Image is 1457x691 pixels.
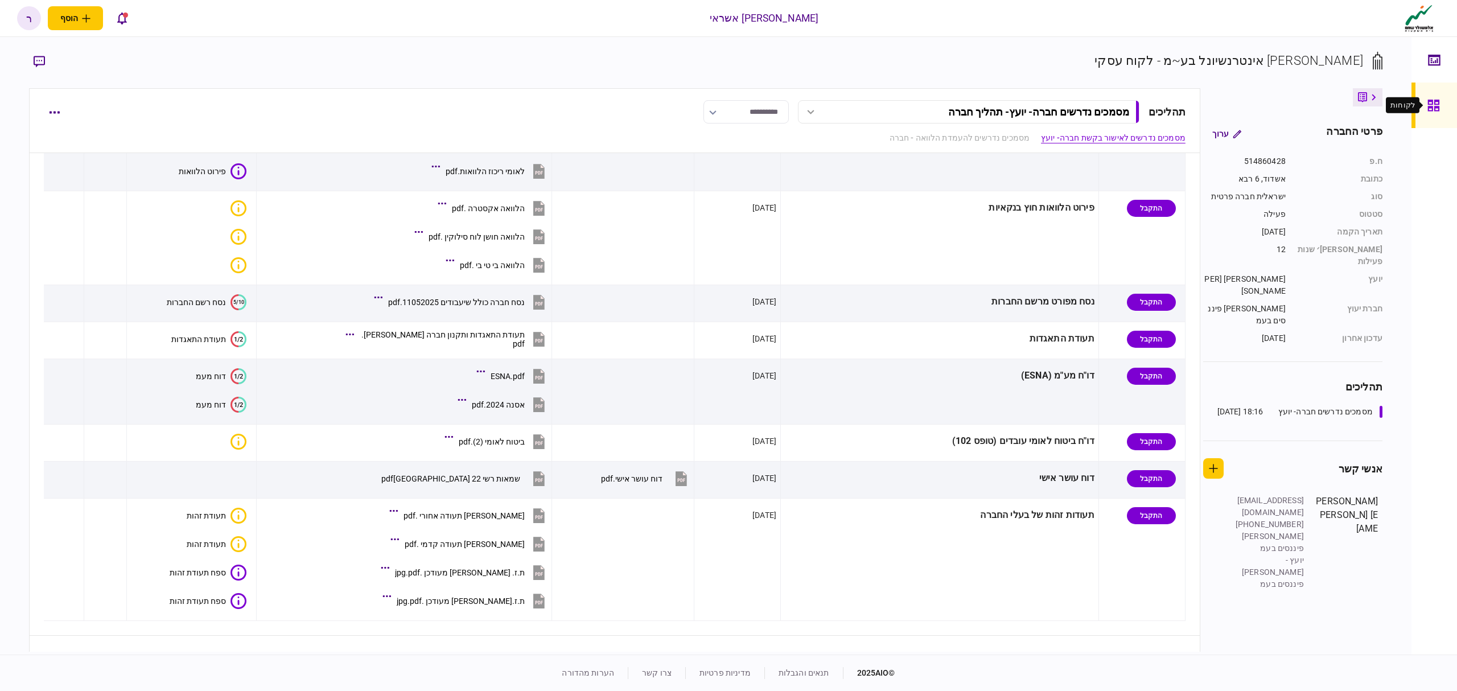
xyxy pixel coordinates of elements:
button: איכות לא מספקת [226,257,246,273]
a: הערות מהדורה [562,668,614,677]
div: [DATE] [752,472,776,484]
div: הלוואה אקסטרה .pdf [452,204,525,213]
div: שמאות רשי 22 ירושלים.pdf [381,474,520,483]
div: התקבל [1127,294,1176,311]
div: דוח עושר אישי [785,466,1094,491]
div: איכות לא מספקת [231,536,246,552]
div: [DATE] [752,296,776,307]
div: אשדוד, 6 רבא [1203,173,1286,185]
text: 1/2 [234,335,243,343]
button: דוח עושר אישי.pdf [601,466,690,491]
button: ת.ז. מיכל קדמי מעודכן .jpg.pdf [384,560,548,585]
a: מדיניות פרטיות [699,668,751,677]
div: תעודת זהות [187,540,226,549]
text: 1/2 [234,372,243,380]
button: ESNA.pdf [479,363,548,389]
div: תאריך הקמה [1297,226,1382,238]
div: [PERSON_NAME] פיננסים בעמ [1203,303,1286,327]
div: נסח מפורט מרשם החברות [785,289,1094,315]
button: פתח רשימת התראות [110,6,134,30]
button: שמאות רשי 22 ירושלים.pdf [381,466,548,491]
div: התקבל [1127,200,1176,217]
div: [DATE] [752,370,776,381]
div: התקבל [1127,507,1176,524]
div: לקוחות [1390,100,1415,111]
div: דוח מעמ [196,372,226,381]
button: אסנה 2024.pdf [460,392,548,417]
div: תהליכים [1203,379,1382,394]
div: כתובת [1297,173,1382,185]
div: דו"ח מע"מ (ESNA) [785,363,1094,389]
div: פירוט הלוואות [179,167,226,176]
div: סטטוס [1297,208,1382,220]
button: הלוואה אקסטרה .pdf [441,195,548,221]
div: [DATE] [752,333,776,344]
div: 12 [1203,244,1286,268]
button: 1/2תעודת התאגדות [171,331,246,347]
div: איכות לא מספקת [231,257,246,273]
div: ישראלית חברה פרטית [1203,191,1286,203]
div: חברת יעוץ [1297,303,1382,327]
button: פירוט הלוואות [179,163,246,179]
button: 1/2דוח מעמ [196,397,246,413]
button: ספח תעודת זהות [170,593,246,609]
button: הלוואה בי טי בי .pdf [448,252,548,278]
div: תהליכים [1149,104,1186,120]
div: עדכון אחרון [1297,332,1382,344]
div: איכות לא מספקת [231,508,246,524]
button: ערוך [1203,124,1250,144]
div: רוזנבוים נחמיה תעודה קדמי .pdf [405,540,525,549]
div: תעודות זהות של בעלי החברה [785,503,1094,528]
button: נסח חברה כולל שיעבודים 11052025.pdf [377,289,548,315]
div: נסח חברה כולל שיעבודים 11052025.pdf [388,298,525,307]
div: [DATE] [752,202,776,213]
div: תעודת התאגדות ותקנון חברה מיכל רוזנבוים.pdf [360,330,525,348]
button: 5/10נסח רשם החברות [167,294,246,310]
button: איכות לא מספקתתעודת זהות [187,536,246,552]
div: איכות לא מספקת [231,200,246,216]
div: [DATE] [752,435,776,447]
div: [PERSON_NAME] אינטרנשיונל בע~מ - לקוח עסקי [1094,51,1363,70]
div: התקבל [1127,368,1176,385]
a: מסמכים נדרשים להעמדת הלוואה - חברה [890,132,1030,144]
div: 18:16 [DATE] [1217,406,1263,418]
button: איכות לא מספקתתעודת זהות [187,508,246,524]
div: מסמכים נדרשים חברה- יועץ - תהליך חברה [948,106,1129,118]
div: דוח עושר אישי.pdf [601,474,662,483]
div: © 2025 AIO [843,667,895,679]
div: דוח מעמ [196,400,226,409]
div: התקבל [1127,470,1176,487]
div: [PERSON_NAME] [PERSON_NAME] [1203,273,1286,297]
img: client company logo [1402,4,1436,32]
div: ספח תעודת זהות [170,597,226,606]
div: [EMAIL_ADDRESS][DOMAIN_NAME] [1230,495,1304,519]
button: ת.ז.מיכל אחורי מעודכן .jpg.pdf [385,588,548,614]
div: הלוואה חושן לוח סילוקין .pdf [429,232,525,241]
button: מסמכים נדרשים חברה- יועץ- תהליך חברה [798,100,1139,124]
a: מסמכים נדרשים חברה- יועץ18:16 [DATE] [1217,406,1382,418]
div: איכות לא מספקת [231,229,246,245]
button: ביטוח לאומי (2).pdf [447,429,548,454]
button: תעודת התאגדות ותקנון חברה מיכל רוזנבוים.pdf [348,326,548,352]
div: הלוואה בי טי בי .pdf [460,261,525,270]
button: רוזנבוים נחמיה תעודה אחורי .pdf [392,503,548,528]
text: 1/2 [234,401,243,408]
div: [PERSON_NAME]׳ שנות פעילות [1297,244,1382,268]
button: לאומי ריכוז הלוואות.pdf [434,158,548,184]
div: [DATE] [1203,226,1286,238]
div: התקבל [1127,331,1176,348]
div: ביטוח לאומי (2).pdf [459,437,525,446]
div: סוג [1297,191,1382,203]
div: התקבל [1127,433,1176,450]
button: הלוואה חושן לוח סילוקין .pdf [417,224,548,249]
div: יועץ - [PERSON_NAME] פיננסים בעמ [1230,554,1304,590]
button: איכות לא מספקת [226,434,246,450]
button: 1/2דוח מעמ [196,368,246,384]
div: ת.ז.מיכל אחורי מעודכן .jpg.pdf [397,597,525,606]
text: 5/10 [233,299,244,305]
button: ר [17,6,41,30]
div: ספח תעודת זהות [170,568,226,577]
a: תנאים והגבלות [779,668,829,677]
div: פרטי החברה [1326,124,1382,144]
div: יועץ [1297,273,1382,297]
